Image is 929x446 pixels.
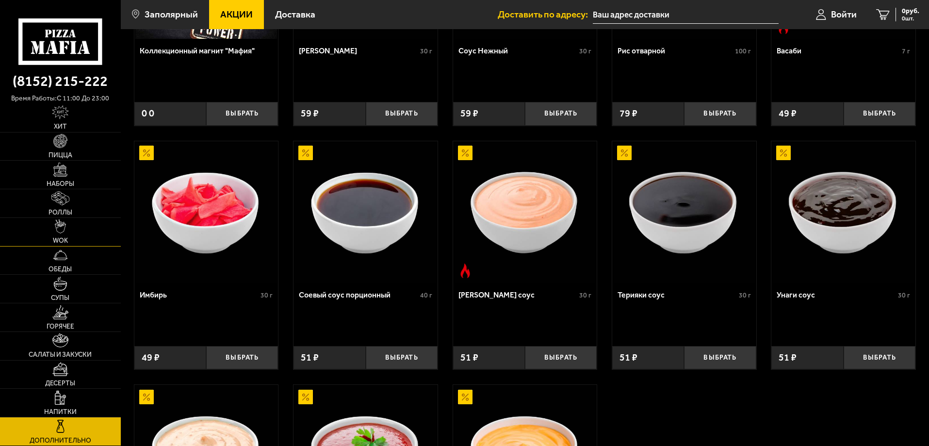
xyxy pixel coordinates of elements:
span: 30 г [898,291,910,299]
img: Унаги соус [773,141,914,283]
span: Горячее [47,323,74,330]
a: АкционныйОстрое блюдоСпайси соус [453,141,597,283]
span: 30 г [420,47,432,55]
button: Выбрать [844,346,915,370]
a: АкционныйСоевый соус порционный [293,141,438,283]
a: АкционныйТерияки соус [612,141,756,283]
img: Акционный [458,390,473,404]
span: Салаты и закуски [29,351,92,358]
img: Акционный [776,146,791,160]
img: Имбирь [135,141,277,283]
span: 79 ₽ [619,109,637,118]
div: Рис отварной [618,46,733,55]
span: 49 ₽ [142,353,160,363]
img: Акционный [617,146,632,160]
div: [PERSON_NAME] соус [458,290,577,299]
button: Выбрать [684,102,756,126]
img: Акционный [458,146,473,160]
span: Пицца [49,152,72,159]
span: Хит [54,123,67,130]
div: Терияки соус [618,290,736,299]
img: Спайси соус [454,141,596,283]
span: 30 г [739,291,751,299]
button: Выбрать [206,102,278,126]
span: 51 ₽ [301,353,319,363]
span: Напитки [44,409,77,415]
button: Выбрать [684,346,756,370]
span: Заполярный [145,10,198,19]
span: 0 0 [142,109,154,118]
button: Выбрать [206,346,278,370]
img: Акционный [298,390,313,404]
span: Акции [220,10,253,19]
span: 30 г [579,47,591,55]
button: Выбрать [525,346,597,370]
span: 59 ₽ [460,109,478,118]
img: Острое блюдо [458,264,473,278]
a: АкционныйУнаги соус [771,141,915,283]
button: Выбрать [525,102,597,126]
div: [PERSON_NAME] [299,46,418,55]
span: Супы [51,295,69,301]
span: Войти [831,10,857,19]
button: Выбрать [844,102,915,126]
span: 51 ₽ [779,353,797,363]
span: 100 г [735,47,751,55]
div: Соус Нежный [458,46,577,55]
span: Дополнительно [30,437,91,444]
span: 0 шт. [902,16,919,21]
span: 40 г [420,291,432,299]
div: Коллекционный магнит "Мафия" [140,46,271,55]
div: Унаги соус [777,290,896,299]
span: 30 г [579,291,591,299]
div: Имбирь [140,290,259,299]
span: WOK [53,237,68,244]
span: 51 ₽ [460,353,478,363]
img: Терияки соус [613,141,755,283]
span: Десерты [45,380,75,387]
div: Васаби [777,46,899,55]
img: Акционный [139,390,154,404]
span: Доставить по адресу: [498,10,593,19]
span: 0 руб. [902,8,919,15]
img: Акционный [298,146,313,160]
a: АкционныйИмбирь [134,141,278,283]
span: 49 ₽ [779,109,797,118]
button: Выбрать [366,102,438,126]
span: Роллы [49,209,72,216]
img: Соевый соус порционный [294,141,436,283]
span: Доставка [275,10,315,19]
img: Акционный [139,146,154,160]
span: 51 ₽ [619,353,637,363]
input: Ваш адрес доставки [593,6,779,24]
span: Наборы [47,181,74,187]
span: 7 г [902,47,910,55]
span: 59 ₽ [301,109,319,118]
span: Обеды [49,266,72,273]
span: 30 г [261,291,273,299]
button: Выбрать [366,346,438,370]
div: Соевый соус порционный [299,290,418,299]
